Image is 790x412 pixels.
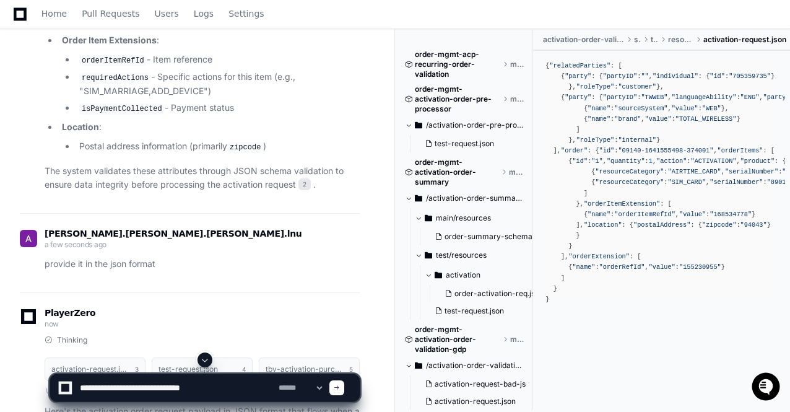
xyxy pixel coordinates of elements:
[41,10,67,17] span: Home
[561,147,588,154] span: "order"
[155,10,179,17] span: Users
[599,263,645,271] span: "orderRefId"
[679,263,721,271] span: "155230955"
[572,263,595,271] span: "name"
[454,289,544,299] span: order-activation-req.json
[58,33,360,115] li: :
[227,142,263,153] code: zipcode
[565,72,591,80] span: "party"
[703,35,786,45] span: activation-request.json
[572,157,588,165] span: "id"
[653,72,698,80] span: "individual"
[45,240,106,249] span: a few seconds ago
[425,248,432,263] svg: Directory
[415,191,422,206] svg: Directory
[740,221,767,229] span: "94043"
[668,35,693,45] span: resources
[595,178,664,186] span: "resourceCategory"
[415,50,500,79] span: order-mgmt-acp-recurring-order-validation
[729,72,771,80] span: "705359735"
[194,10,214,17] span: Logs
[667,168,721,175] span: "AIRTIME_CARD"
[718,147,763,154] span: "orderItems"
[436,250,487,260] span: test/resources
[42,92,203,105] div: Start new chat
[298,178,311,191] span: 2
[440,285,544,302] button: order-activation-req.json
[45,319,59,328] span: now
[45,309,95,317] span: PlayerZero
[20,230,37,247] img: ACg8ocICPzw3TCJpbvP5oqTUw-OeQ5tPEuPuFHVtyaCnfaAagCbpGQ=s96-c
[426,120,524,130] span: /activation-order-pre-processor/src/test/resources
[710,72,725,80] span: "id"
[430,302,536,320] button: test-request.json
[12,50,225,69] div: Welcome
[123,130,150,139] span: Pylon
[618,147,713,154] span: "09140-1641555498-374001"
[641,94,667,101] span: "TWWEB"
[12,12,37,37] img: PlayerZero
[702,221,736,229] span: "zipcode"
[509,167,524,177] span: master
[672,94,737,101] span: "languageAbility"
[211,96,225,111] button: Start new chat
[415,84,500,114] span: order-mgmt-activation-order-pre-processor
[76,70,360,99] li: - Specific actions for this item (e.g., "SIM_MARRIAGE,ADD_DEVICE")
[641,72,648,80] span: ""
[595,168,664,175] span: "resourceCategory"
[76,139,360,154] li: Postal address information (primarily )
[45,257,360,271] p: provide it in the json format
[588,115,610,123] span: "name"
[618,83,656,90] span: "customer"
[510,335,524,344] span: master
[510,94,524,104] span: master
[603,72,637,80] span: "partyID"
[415,245,534,265] button: test/resources
[415,118,422,133] svg: Directory
[415,325,500,354] span: order-mgmt-activation-order-validation-gdp
[62,35,157,45] strong: Order Item Extensions
[649,157,653,165] span: 1
[607,157,645,165] span: "quantity"
[435,139,494,149] span: test-request.json
[645,115,672,123] span: "value"
[614,115,641,123] span: "brand"
[750,371,784,405] iframe: Open customer support
[584,221,622,229] span: "location"
[679,211,706,218] span: "value"
[691,157,737,165] span: "ACTIVATION"
[599,147,615,154] span: "id"
[667,178,706,186] span: "SIM_CARD"
[76,101,360,116] li: - Payment status
[550,62,611,69] span: "relatedParties"
[576,83,615,90] span: "roleType"
[672,105,698,112] span: "value"
[45,164,360,193] p: The system validates these attributes through JSON schema validation to ensure data integrity bef...
[446,270,480,280] span: activation
[649,263,675,271] span: "value"
[430,228,536,245] button: order-summary-schema.json
[588,105,610,112] span: "name"
[651,35,659,45] span: test
[57,335,87,345] span: Thinking
[425,211,432,226] svg: Directory
[12,92,35,115] img: 1736555170064-99ba0984-63c1-480f-8ee9-699278ef63ed
[405,115,524,135] button: /activation-order-pre-processor/src/test/resources
[82,10,139,17] span: Pull Requests
[618,136,656,144] span: "internal"
[426,193,524,203] span: /activation-order-summary/src
[740,157,775,165] span: "product"
[405,188,524,208] button: /activation-order-summary/src
[445,306,504,316] span: test-request.json
[603,94,637,101] span: "partyID"
[710,178,763,186] span: "serialNumber"
[79,103,165,115] code: isPaymentCollected
[58,120,360,154] li: :
[79,72,151,84] code: requiredActions
[740,94,760,101] span: "ENG"
[42,105,157,115] div: We're available if you need us!
[702,105,721,112] span: "WEB"
[565,94,591,101] span: "party"
[415,208,534,228] button: main/resources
